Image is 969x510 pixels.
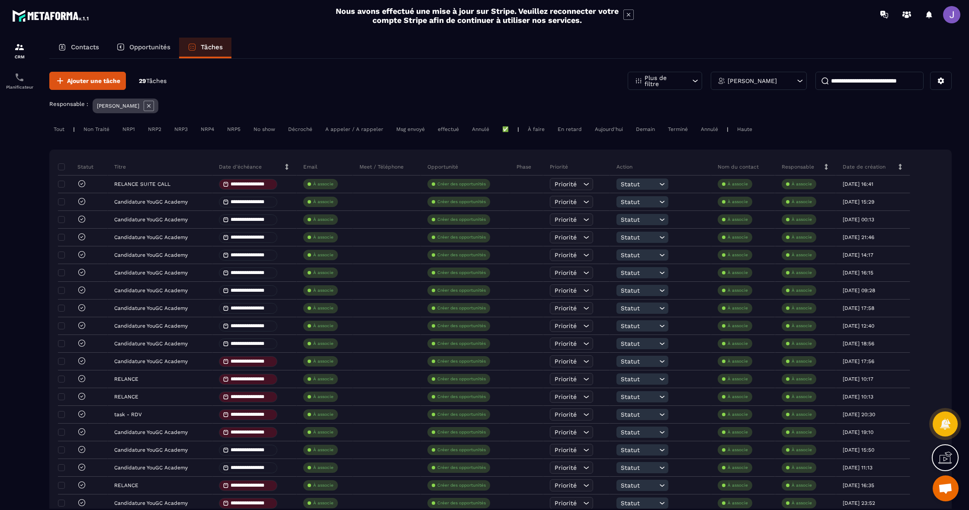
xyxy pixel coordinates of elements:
span: Priorité [555,358,577,365]
p: À associe [792,217,812,223]
p: [PERSON_NAME] [97,103,139,109]
p: [DATE] 18:56 [843,341,874,347]
p: Candidature YouGC Academy [114,270,188,276]
p: RELANCE [114,394,138,400]
p: Créer des opportunités [437,394,486,400]
span: Statut [621,482,657,489]
span: Statut [621,376,657,382]
span: Priorité [555,252,577,258]
p: À associe [792,323,812,329]
p: À associe [792,500,812,506]
p: Action [616,163,632,170]
p: Candidature YouGC Academy [114,305,188,311]
div: Tout [49,124,69,134]
div: Msg envoyé [392,124,429,134]
p: [DATE] 00:13 [843,217,874,223]
p: À associe [728,447,748,453]
p: À associe [313,199,334,205]
div: Annulé [468,124,494,134]
p: Candidature YouGC Academy [114,447,188,453]
p: À associe [792,287,812,293]
p: task - RDV [114,411,142,418]
p: À associe [313,411,334,418]
p: À associe [792,394,812,400]
div: À faire [523,124,549,134]
span: Priorité [555,198,577,205]
p: À associe [792,181,812,187]
span: Priorité [555,340,577,347]
p: À associe [792,341,812,347]
img: formation [14,42,25,52]
p: Candidature YouGC Academy [114,358,188,364]
p: Contacts [71,43,99,51]
p: Responsable [782,163,814,170]
p: | [517,126,519,132]
p: À associe [728,465,748,471]
div: Terminé [664,124,692,134]
p: [DATE] 09:28 [843,287,875,293]
span: Priorité [555,181,577,188]
p: [DATE] 17:58 [843,305,874,311]
p: [DATE] 10:17 [843,376,873,382]
p: Meet / Téléphone [359,163,404,170]
div: En retard [553,124,586,134]
p: À associe [792,199,812,205]
span: Statut [621,216,657,223]
button: Ajouter une tâche [49,72,126,90]
div: Demain [632,124,659,134]
p: À associe [313,234,334,240]
span: Statut [621,234,657,241]
p: Créer des opportunités [437,234,486,240]
p: RELANCE [114,376,138,382]
p: Créer des opportunités [437,217,486,223]
p: Créer des opportunités [437,199,486,205]
span: Priorité [555,411,577,418]
p: Créer des opportunités [437,500,486,506]
span: Statut [621,305,657,312]
div: NRP4 [196,124,218,134]
div: NRP2 [144,124,166,134]
p: À associe [313,500,334,506]
span: Priorité [555,464,577,471]
p: À associe [728,234,748,240]
div: No show [249,124,279,134]
span: Statut [621,464,657,471]
p: Titre [114,163,126,170]
p: Créer des opportunités [437,447,486,453]
span: Statut [621,269,657,276]
p: Créer des opportunités [437,181,486,187]
span: Priorité [555,305,577,312]
p: À associe [728,394,748,400]
p: À associe [792,376,812,382]
p: À associe [728,341,748,347]
p: Candidature YouGC Academy [114,199,188,205]
p: CRM [2,54,37,59]
p: [DATE] 10:13 [843,394,873,400]
p: À associe [792,358,812,364]
p: À associe [792,234,812,240]
p: À associe [792,447,812,453]
p: Planificateur [2,85,37,89]
p: À associe [728,252,748,258]
p: [DATE] 21:46 [843,234,874,240]
p: Créer des opportunités [437,429,486,435]
img: scheduler [14,72,25,83]
div: Aujourd'hui [590,124,627,134]
div: Non Traité [79,124,114,134]
span: Statut [621,322,657,329]
div: NRP5 [223,124,245,134]
p: Priorité [550,163,568,170]
a: Contacts [49,38,108,58]
p: À associe [313,376,334,382]
span: Priorité [555,446,577,453]
p: Créer des opportunités [437,482,486,488]
p: [DATE] 19:10 [843,429,873,435]
p: À associe [728,411,748,418]
p: Email [303,163,318,170]
p: À associe [313,394,334,400]
p: Créer des opportunités [437,376,486,382]
p: À associe [728,199,748,205]
p: À associe [313,252,334,258]
span: Statut [621,411,657,418]
div: A appeler / A rappeler [321,124,388,134]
